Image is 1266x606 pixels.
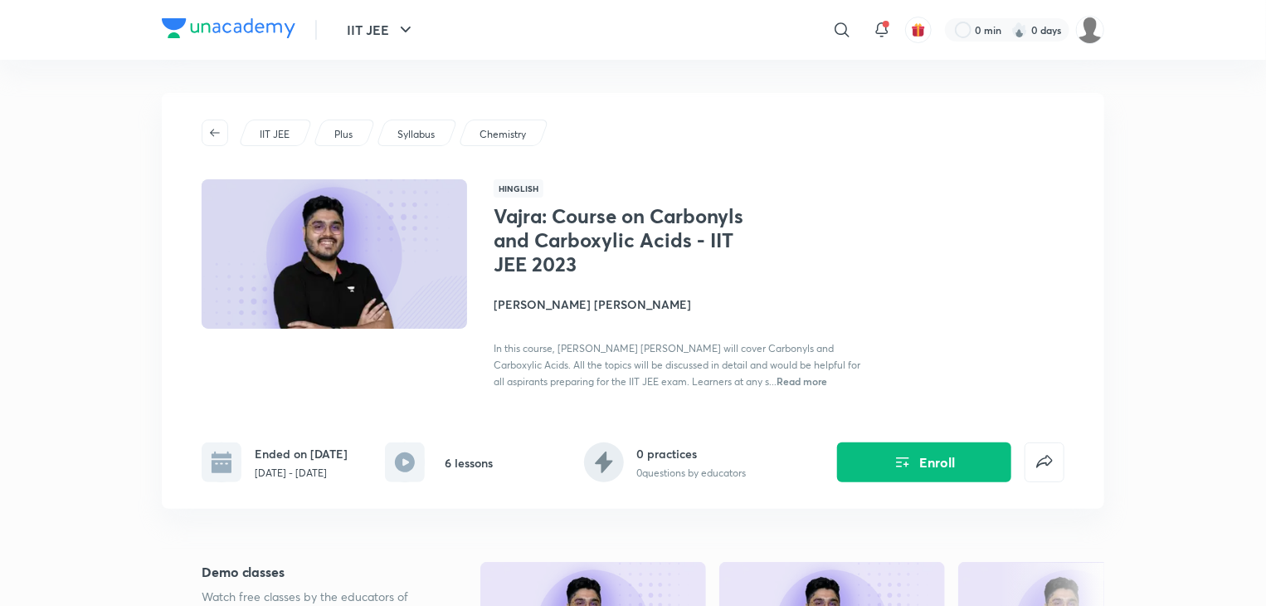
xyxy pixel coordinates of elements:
[1076,16,1104,44] img: Animesh
[257,127,293,142] a: IIT JEE
[777,374,827,388] span: Read more
[255,466,348,481] p: [DATE] - [DATE]
[1011,22,1028,38] img: streak
[255,445,348,462] h6: Ended on [DATE]
[162,18,295,42] a: Company Logo
[395,127,438,142] a: Syllabus
[332,127,356,142] a: Plus
[202,562,427,582] h5: Demo classes
[494,204,765,276] h1: Vajra: Course on Carbonyls and Carboxylic Acids - IIT JEE 2023
[494,179,543,198] span: Hinglish
[637,466,747,481] p: 0 questions by educators
[445,454,493,472] h6: 6 lessons
[334,127,353,142] p: Plus
[397,127,435,142] p: Syllabus
[199,178,470,330] img: Thumbnail
[260,127,290,142] p: IIT JEE
[162,18,295,38] img: Company Logo
[905,17,932,43] button: avatar
[494,342,860,388] span: In this course, [PERSON_NAME] [PERSON_NAME] will cover Carbonyls and Carboxylic Acids. All the to...
[480,127,526,142] p: Chemistry
[1025,442,1064,482] button: false
[837,442,1011,482] button: Enroll
[337,13,426,46] button: IIT JEE
[637,445,747,462] h6: 0 practices
[911,22,926,37] img: avatar
[494,296,865,313] h4: [PERSON_NAME] [PERSON_NAME]
[477,127,529,142] a: Chemistry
